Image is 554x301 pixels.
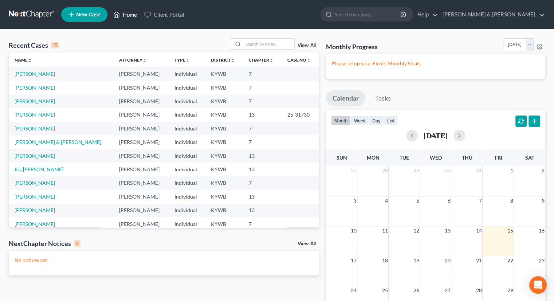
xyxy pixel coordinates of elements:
[9,41,59,50] div: Recent Cases
[205,149,243,163] td: KYWB
[429,155,441,161] span: Wed
[439,8,545,21] a: [PERSON_NAME] & [PERSON_NAME]
[243,204,282,217] td: 13
[412,226,420,235] span: 12
[444,166,451,175] span: 30
[15,153,55,159] a: [PERSON_NAME]
[353,196,357,205] span: 3
[538,226,545,235] span: 16
[478,196,482,205] span: 7
[169,176,205,190] td: Individual
[113,190,169,203] td: [PERSON_NAME]
[243,81,282,94] td: 7
[447,196,451,205] span: 6
[15,85,55,91] a: [PERSON_NAME]
[169,67,205,81] td: Individual
[415,196,420,205] span: 5
[205,81,243,94] td: KYWB
[541,196,545,205] span: 9
[475,286,482,295] span: 28
[332,60,539,67] p: Please setup your Firm's Monthly Goals
[351,116,369,125] button: week
[243,108,282,122] td: 13
[15,112,55,118] a: [PERSON_NAME]
[350,226,357,235] span: 10
[169,217,205,231] td: Individual
[205,176,243,190] td: KYWB
[336,155,347,161] span: Sun
[538,256,545,265] span: 23
[113,67,169,81] td: [PERSON_NAME]
[74,240,80,247] div: 0
[326,42,378,51] h3: Monthly Progress
[350,256,357,265] span: 17
[15,98,55,104] a: [PERSON_NAME]
[287,57,311,63] a: Case Nounfold_more
[243,122,282,135] td: 7
[331,116,351,125] button: month
[249,57,274,63] a: Chapterunfold_more
[169,190,205,203] td: Individual
[169,108,205,122] td: Individual
[350,166,357,175] span: 27
[141,8,188,21] a: Client Portal
[269,58,274,63] i: unfold_more
[243,217,282,231] td: 7
[15,257,313,264] p: No notices yet!
[243,149,282,163] td: 13
[444,286,451,295] span: 27
[231,58,235,63] i: unfold_more
[169,163,205,176] td: Individual
[28,58,32,63] i: unfold_more
[15,166,63,172] a: Ka, [PERSON_NAME]
[185,58,190,63] i: unfold_more
[475,166,482,175] span: 31
[282,108,319,122] td: 25-31730
[506,286,514,295] span: 29
[243,176,282,190] td: 7
[509,196,514,205] span: 8
[475,256,482,265] span: 21
[400,155,409,161] span: Tue
[169,81,205,94] td: Individual
[174,57,190,63] a: Typeunfold_more
[51,42,59,48] div: 15
[424,132,448,139] h2: [DATE]
[494,155,502,161] span: Fri
[113,94,169,108] td: [PERSON_NAME]
[412,166,420,175] span: 29
[15,139,101,145] a: [PERSON_NAME] & [PERSON_NAME]
[113,81,169,94] td: [PERSON_NAME]
[205,190,243,203] td: KYWB
[110,8,141,21] a: Home
[444,256,451,265] span: 20
[9,239,80,248] div: NextChapter Notices
[541,166,545,175] span: 2
[525,155,534,161] span: Sat
[15,207,55,213] a: [PERSON_NAME]
[205,67,243,81] td: KYWB
[113,176,169,190] td: [PERSON_NAME]
[298,43,316,48] a: View All
[169,122,205,135] td: Individual
[509,166,514,175] span: 1
[475,226,482,235] span: 14
[381,166,388,175] span: 28
[113,163,169,176] td: [PERSON_NAME]
[414,8,438,21] a: Help
[506,226,514,235] span: 15
[306,58,311,63] i: unfold_more
[369,116,384,125] button: day
[369,90,397,106] a: Tasks
[529,276,547,294] div: Open Intercom Messenger
[205,108,243,122] td: KYWB
[384,196,388,205] span: 4
[381,286,388,295] span: 25
[211,57,235,63] a: Districtunfold_more
[113,204,169,217] td: [PERSON_NAME]
[461,155,472,161] span: Thu
[205,135,243,149] td: KYWB
[243,163,282,176] td: 13
[169,204,205,217] td: Individual
[15,180,55,186] a: [PERSON_NAME]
